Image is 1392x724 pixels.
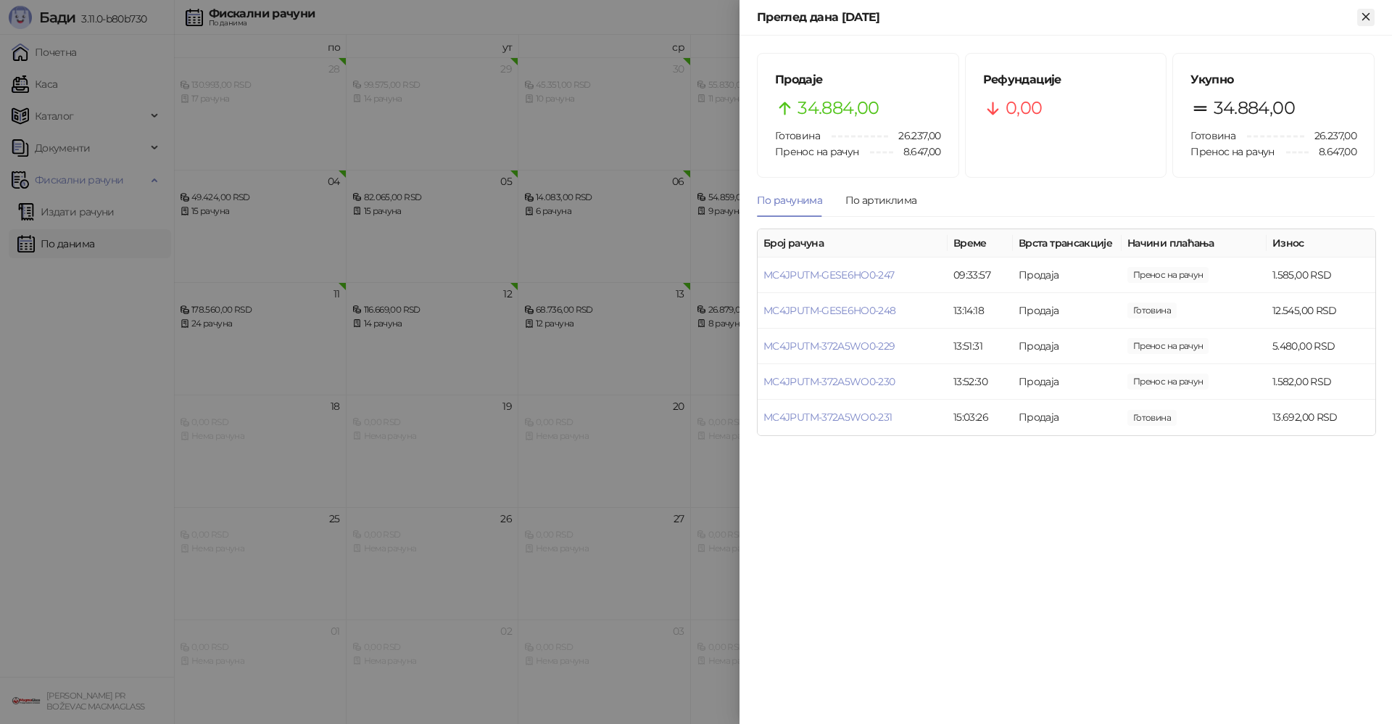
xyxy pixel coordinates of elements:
th: Време [948,229,1013,258]
a: MC4JPUTM-372A5WO0-230 [763,375,895,388]
th: Начини плаћања [1122,229,1267,258]
span: Готовина [1190,129,1235,142]
td: 09:33:57 [948,258,1013,293]
th: Врста трансакције [1013,229,1122,258]
td: Продаја [1013,258,1122,293]
td: 13.692,00 RSD [1267,400,1375,435]
div: Преглед дана [DATE] [757,9,1357,26]
td: 13:14:18 [948,293,1013,329]
span: Готовина [775,129,820,142]
button: Close [1357,9,1375,26]
span: 26.237,00 [1304,128,1356,144]
td: 13:52:30 [948,364,1013,400]
a: MC4JPUTM-372A5WO0-231 [763,411,892,424]
span: 1.582,00 [1127,374,1209,390]
span: 8.647,00 [893,144,941,160]
span: 12.545,00 [1127,303,1177,318]
span: Пренос на рачун [1190,145,1274,158]
td: 1.582,00 RSD [1267,364,1375,400]
td: Продаја [1013,293,1122,329]
a: MC4JPUTM-GESE6HO0-247 [763,268,895,281]
td: Продаја [1013,400,1122,435]
span: 8.647,00 [1309,144,1356,160]
a: MC4JPUTM-372A5WO0-229 [763,340,895,353]
span: 26.237,00 [888,128,940,144]
td: 15:03:26 [948,400,1013,435]
h5: Укупно [1190,71,1356,89]
td: Продаја [1013,329,1122,364]
span: 34.884,00 [797,94,879,122]
td: 5.480,00 RSD [1267,329,1375,364]
span: 34.884,00 [1214,94,1295,122]
span: 1.585,00 [1127,267,1209,283]
span: Пренос на рачун [775,145,858,158]
div: По артиклима [845,192,916,208]
td: 1.585,00 RSD [1267,258,1375,293]
span: 0,00 [1006,94,1042,122]
span: 13.692,00 [1127,410,1177,426]
h5: Рефундације [983,71,1149,89]
td: 12.545,00 RSD [1267,293,1375,329]
span: 5.480,00 [1127,338,1209,354]
td: 13:51:31 [948,329,1013,364]
div: По рачунима [757,192,822,208]
th: Број рачуна [758,229,948,258]
th: Износ [1267,229,1375,258]
td: Продаја [1013,364,1122,400]
a: MC4JPUTM-GESE6HO0-248 [763,304,896,317]
h5: Продаје [775,71,941,89]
